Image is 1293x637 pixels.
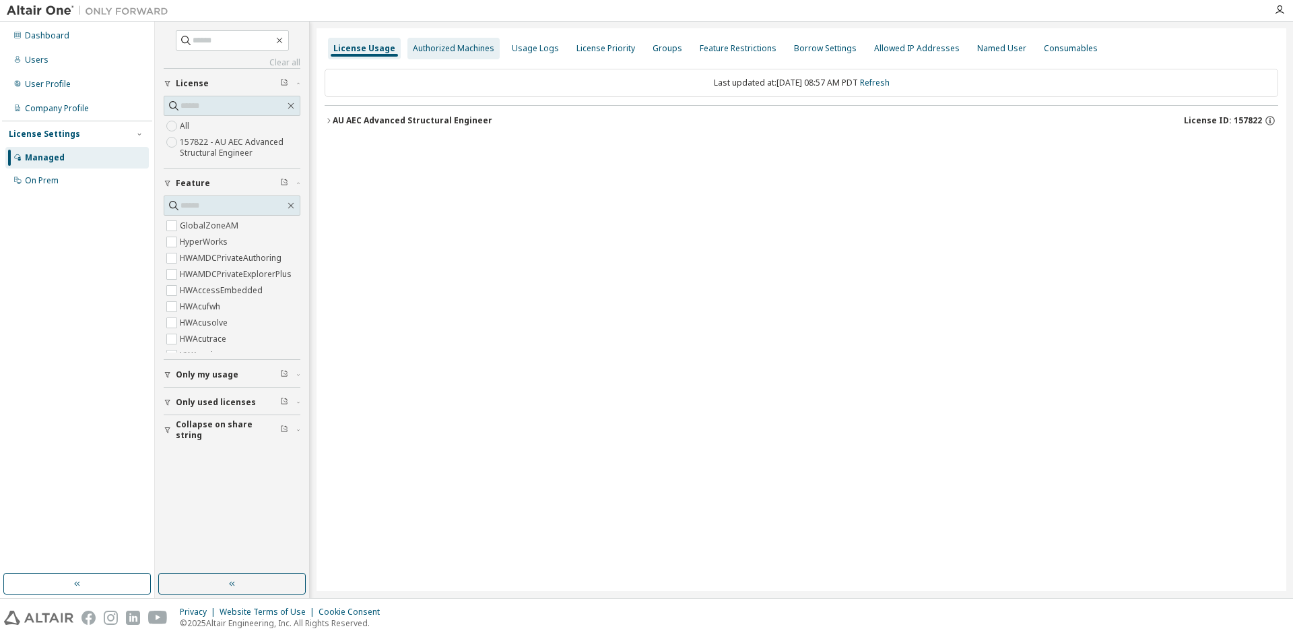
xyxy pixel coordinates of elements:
[860,77,890,88] a: Refresh
[25,55,48,65] div: Users
[1044,43,1098,54] div: Consumables
[180,315,230,331] label: HWAcusolve
[413,43,494,54] div: Authorized Machines
[81,611,96,625] img: facebook.svg
[319,607,388,617] div: Cookie Consent
[164,388,300,417] button: Only used licenses
[977,43,1026,54] div: Named User
[700,43,776,54] div: Feature Restrictions
[653,43,682,54] div: Groups
[25,103,89,114] div: Company Profile
[7,4,175,18] img: Altair One
[164,415,300,445] button: Collapse on share string
[176,78,209,89] span: License
[280,397,288,408] span: Clear filter
[176,419,280,441] span: Collapse on share string
[9,129,80,140] div: License Settings
[333,115,492,126] div: AU AEC Advanced Structural Engineer
[180,118,192,134] label: All
[874,43,960,54] div: Allowed IP Addresses
[180,347,226,363] label: HWAcuview
[126,611,140,625] img: linkedin.svg
[180,617,388,629] p: © 2025 Altair Engineering, Inc. All Rights Reserved.
[180,299,223,315] label: HWAcufwh
[576,43,635,54] div: License Priority
[325,106,1278,135] button: AU AEC Advanced Structural EngineerLicense ID: 157822
[325,69,1278,97] div: Last updated at: [DATE] 08:57 AM PDT
[1184,115,1262,126] span: License ID: 157822
[164,57,300,68] a: Clear all
[280,425,288,435] span: Clear filter
[180,331,229,347] label: HWAcutrace
[180,134,300,161] label: 157822 - AU AEC Advanced Structural Engineer
[164,360,300,390] button: Only my usage
[180,607,220,617] div: Privacy
[180,234,230,250] label: HyperWorks
[104,611,118,625] img: instagram.svg
[148,611,168,625] img: youtube.svg
[25,152,65,163] div: Managed
[164,69,300,98] button: License
[280,178,288,189] span: Clear filter
[176,369,238,380] span: Only my usage
[280,369,288,380] span: Clear filter
[176,397,256,408] span: Only used licenses
[25,79,71,90] div: User Profile
[176,178,210,189] span: Feature
[4,611,73,625] img: altair_logo.svg
[512,43,559,54] div: Usage Logs
[180,218,241,234] label: GlobalZoneAM
[794,43,857,54] div: Borrow Settings
[180,250,284,266] label: HWAMDCPrivateAuthoring
[164,169,300,198] button: Feature
[280,78,288,89] span: Clear filter
[25,30,69,41] div: Dashboard
[333,43,395,54] div: License Usage
[220,607,319,617] div: Website Terms of Use
[25,175,59,186] div: On Prem
[180,266,294,282] label: HWAMDCPrivateExplorerPlus
[180,282,265,299] label: HWAccessEmbedded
